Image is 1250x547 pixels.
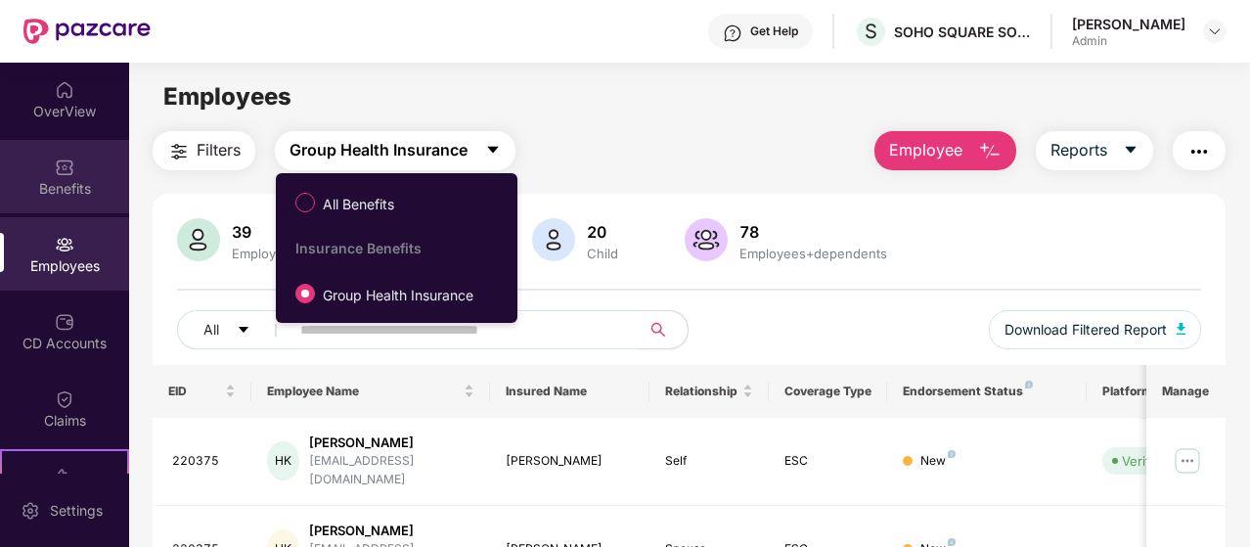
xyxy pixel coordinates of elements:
[290,138,468,162] span: Group Health Insurance
[1072,15,1185,33] div: [PERSON_NAME]
[23,19,151,44] img: New Pazcare Logo
[55,312,74,332] img: svg+xml;base64,PHN2ZyBpZD0iQ0RfQWNjb3VudHMiIGRhdGEtbmFtZT0iQ0QgQWNjb3VudHMiIHhtbG5zPSJodHRwOi8vd3...
[309,433,474,452] div: [PERSON_NAME]
[1187,140,1211,163] img: svg+xml;base64,PHN2ZyB4bWxucz0iaHR0cDovL3d3dy53My5vcmcvMjAwMC9zdmciIHdpZHRoPSIyNCIgaGVpZ2h0PSIyNC...
[197,138,241,162] span: Filters
[948,538,956,546] img: svg+xml;base64,PHN2ZyB4bWxucz0iaHR0cDovL3d3dy53My5vcmcvMjAwMC9zdmciIHdpZHRoPSI4IiBoZWlnaHQ9IjgiIH...
[203,319,219,341] span: All
[920,452,956,471] div: New
[948,450,956,458] img: svg+xml;base64,PHN2ZyB4bWxucz0iaHR0cDovL3d3dy53My5vcmcvMjAwMC9zdmciIHdpZHRoPSI4IiBoZWlnaHQ9IjgiIH...
[894,23,1031,41] div: SOHO SQUARE SOLUTIONS INDIA PRIVATE LIMITED
[237,323,250,339] span: caret-down
[21,501,40,521] img: svg+xml;base64,PHN2ZyBpZD0iU2V0dGluZy0yMHgyMCIgeG1sbnM9Imh0dHA6Ly93d3cudzMub3JnLzIwMDAvc3ZnIiB3aW...
[736,222,891,242] div: 78
[736,246,891,261] div: Employees+dependents
[251,365,490,418] th: Employee Name
[309,452,474,489] div: [EMAIL_ADDRESS][DOMAIN_NAME]
[1072,33,1185,49] div: Admin
[665,452,753,471] div: Self
[889,138,962,162] span: Employee
[228,246,302,261] div: Employees
[168,384,222,399] span: EID
[583,222,622,242] div: 20
[172,452,237,471] div: 220375
[55,80,74,100] img: svg+xml;base64,PHN2ZyBpZD0iSG9tZSIgeG1sbnM9Imh0dHA6Ly93d3cudzMub3JnLzIwMDAvc3ZnIiB3aWR0aD0iMjAiIG...
[1123,142,1138,160] span: caret-down
[177,218,220,261] img: svg+xml;base64,PHN2ZyB4bWxucz0iaHR0cDovL3d3dy53My5vcmcvMjAwMC9zdmciIHhtbG5zOnhsaW5rPSJodHRwOi8vd3...
[1177,323,1186,335] img: svg+xml;base64,PHN2ZyB4bWxucz0iaHR0cDovL3d3dy53My5vcmcvMjAwMC9zdmciIHhtbG5zOnhsaW5rPSJodHRwOi8vd3...
[309,522,474,540] div: [PERSON_NAME]
[506,452,634,471] div: [PERSON_NAME]
[532,218,575,261] img: svg+xml;base64,PHN2ZyB4bWxucz0iaHR0cDovL3d3dy53My5vcmcvMjAwMC9zdmciIHhtbG5zOnhsaW5rPSJodHRwOi8vd3...
[1207,23,1223,39] img: svg+xml;base64,PHN2ZyBpZD0iRHJvcGRvd24tMzJ4MzIiIHhtbG5zPSJodHRwOi8vd3d3LnczLm9yZy8yMDAwL3N2ZyIgd2...
[153,365,252,418] th: EID
[1122,451,1169,471] div: Verified
[750,23,798,39] div: Get Help
[1146,365,1226,418] th: Manage
[769,365,888,418] th: Coverage Type
[978,140,1002,163] img: svg+xml;base64,PHN2ZyB4bWxucz0iaHR0cDovL3d3dy53My5vcmcvMjAwMC9zdmciIHhtbG5zOnhsaW5rPSJodHRwOi8vd3...
[44,501,109,521] div: Settings
[583,246,622,261] div: Child
[665,384,738,399] span: Relationship
[315,194,402,215] span: All Benefits
[640,322,678,338] span: search
[1172,445,1203,477] img: manageButton
[723,23,742,43] img: svg+xml;base64,PHN2ZyBpZD0iSGVscC0zMngzMiIgeG1sbnM9Imh0dHA6Ly93d3cudzMub3JnLzIwMDAvc3ZnIiB3aWR0aD...
[485,142,501,160] span: caret-down
[490,365,649,418] th: Insured Name
[177,310,296,349] button: Allcaret-down
[903,384,1070,399] div: Endorsement Status
[315,285,481,306] span: Group Health Insurance
[267,441,299,480] div: HK
[649,365,769,418] th: Relationship
[1025,381,1033,388] img: svg+xml;base64,PHN2ZyB4bWxucz0iaHR0cDovL3d3dy53My5vcmcvMjAwMC9zdmciIHdpZHRoPSI4IiBoZWlnaHQ9IjgiIH...
[865,20,877,43] span: S
[228,222,302,242] div: 39
[685,218,728,261] img: svg+xml;base64,PHN2ZyB4bWxucz0iaHR0cDovL3d3dy53My5vcmcvMjAwMC9zdmciIHhtbG5zOnhsaW5rPSJodHRwOi8vd3...
[163,82,291,111] span: Employees
[1004,319,1167,341] span: Download Filtered Report
[989,310,1202,349] button: Download Filtered Report
[55,389,74,409] img: svg+xml;base64,PHN2ZyBpZD0iQ2xhaW0iIHhtbG5zPSJodHRwOi8vd3d3LnczLm9yZy8yMDAwL3N2ZyIgd2lkdGg9IjIwIi...
[640,310,689,349] button: search
[1036,131,1153,170] button: Reportscaret-down
[267,384,460,399] span: Employee Name
[55,235,74,254] img: svg+xml;base64,PHN2ZyBpZD0iRW1wbG95ZWVzIiB4bWxucz0iaHR0cDovL3d3dy53My5vcmcvMjAwMC9zdmciIHdpZHRoPS...
[55,158,74,177] img: svg+xml;base64,PHN2ZyBpZD0iQmVuZWZpdHMiIHhtbG5zPSJodHRwOi8vd3d3LnczLm9yZy8yMDAwL3N2ZyIgd2lkdGg9Ij...
[55,467,74,486] img: svg+xml;base64,PHN2ZyB4bWxucz0iaHR0cDovL3d3dy53My5vcmcvMjAwMC9zdmciIHdpZHRoPSIyMSIgaGVpZ2h0PSIyMC...
[167,140,191,163] img: svg+xml;base64,PHN2ZyB4bWxucz0iaHR0cDovL3d3dy53My5vcmcvMjAwMC9zdmciIHdpZHRoPSIyNCIgaGVpZ2h0PSIyNC...
[153,131,255,170] button: Filters
[1102,384,1210,399] div: Platform Status
[275,131,515,170] button: Group Health Insurancecaret-down
[295,240,509,256] div: Insurance Benefits
[874,131,1016,170] button: Employee
[1050,138,1107,162] span: Reports
[784,452,872,471] div: ESC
